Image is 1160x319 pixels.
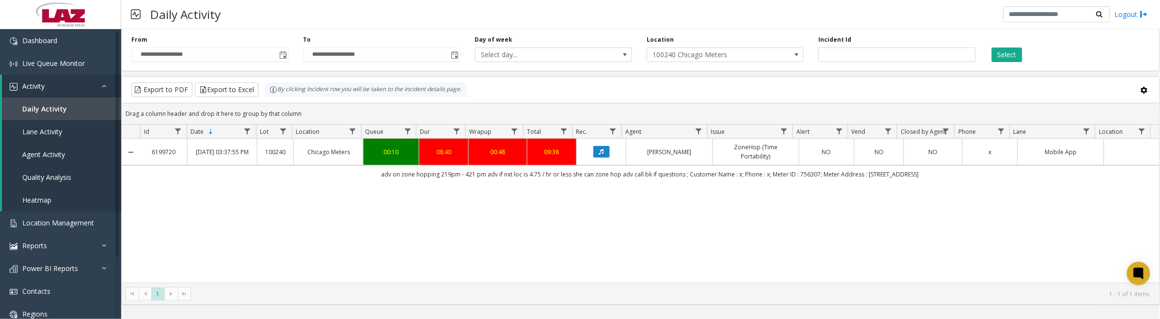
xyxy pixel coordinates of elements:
img: 'icon' [10,311,17,319]
span: Sortable [207,128,215,136]
span: Agent Activity [22,150,65,159]
a: 00:10 [369,147,413,157]
img: 'icon' [10,220,17,227]
a: Closed by Agent Filter Menu [939,125,953,138]
a: NO [910,147,956,157]
div: By clicking Incident row you will be taken to the incident details page. [265,82,466,97]
a: x [969,147,1012,157]
a: 6199720 [146,147,181,157]
span: Location [1099,128,1123,136]
label: Day of week [475,35,513,44]
span: Id [144,128,149,136]
span: Daily Activity [22,104,67,113]
span: Queue [365,128,383,136]
a: Quality Analysis [2,166,121,189]
img: 'icon' [10,288,17,296]
span: NO [874,148,884,156]
a: 08:40 [425,147,462,157]
a: Lot Filter Menu [277,125,290,138]
a: NO [805,147,848,157]
span: Total [527,128,541,136]
span: Reports [22,241,47,250]
label: From [131,35,147,44]
a: Heatmap [2,189,121,211]
span: Power BI Reports [22,264,78,273]
span: Select day... [476,48,601,62]
a: NO [860,147,898,157]
span: Quality Analysis [22,173,71,182]
span: Date [191,128,204,136]
a: Issue Filter Menu [778,125,791,138]
a: Lane Filter Menu [1080,125,1093,138]
a: Vend Filter Menu [882,125,895,138]
a: Agent Filter Menu [692,125,705,138]
label: Incident Id [818,35,851,44]
span: Agent [625,128,641,136]
img: 'icon' [10,60,17,68]
a: 00:48 [475,147,521,157]
a: 09:38 [533,147,571,157]
span: Issue [711,128,725,136]
span: Page 1 [151,287,164,301]
span: Phone [959,128,976,136]
div: Drag a column header and drop it here to group by that column [122,105,1160,122]
div: Data table [122,125,1160,283]
label: To [303,35,311,44]
a: Dur Filter Menu [450,125,463,138]
span: Toggle popup [449,48,460,62]
h3: Daily Activity [145,2,225,26]
img: 'icon' [10,265,17,273]
img: pageIcon [131,2,141,26]
td: adv on zone hopping 219pm - 421 pm adv if nxt loc is 4.75 / hr or less she can zone hop adv call ... [141,165,1160,183]
span: Vend [852,128,866,136]
a: Alert Filter Menu [833,125,846,138]
a: Queue Filter Menu [401,125,414,138]
img: 'icon' [10,83,17,91]
a: [PERSON_NAME] [632,147,706,157]
img: 'icon' [10,242,17,250]
a: Chicago Meters [300,147,357,157]
a: ZoneHop (Time Portability) [719,143,793,161]
span: 100240 Chicago Meters [647,48,772,62]
span: Toggle popup [277,48,288,62]
span: Lane Activity [22,127,62,136]
a: Id Filter Menu [172,125,185,138]
a: Lane Activity [2,120,121,143]
label: Location [647,35,674,44]
button: Select [992,48,1022,62]
a: Agent Activity [2,143,121,166]
a: Location Filter Menu [346,125,359,138]
img: infoIcon.svg [270,86,277,94]
a: Rec. Filter Menu [606,125,620,138]
span: Wrapup [469,128,492,136]
span: Contacts [22,287,50,296]
span: Location Management [22,218,94,227]
span: Alert [797,128,810,136]
a: Activity [2,75,121,97]
img: logout [1140,9,1148,19]
span: Heatmap [22,195,51,205]
span: Dur [420,128,430,136]
a: Phone Filter Menu [995,125,1008,138]
a: [DATE] 03:37:55 PM [193,147,251,157]
span: Rec. [576,128,588,136]
a: Date Filter Menu [241,125,254,138]
img: 'icon' [10,37,17,45]
span: Location [296,128,319,136]
a: Mobile App [1024,147,1098,157]
span: Closed by Agent [901,128,946,136]
span: Lot [260,128,269,136]
button: Export to Excel [195,82,258,97]
a: Location Filter Menu [1135,125,1148,138]
a: Logout [1115,9,1148,19]
span: Dashboard [22,36,57,45]
a: Daily Activity [2,97,121,120]
a: Total Filter Menu [557,125,571,138]
a: 100240 [263,147,287,157]
span: Activity [22,81,45,91]
span: Regions [22,309,48,319]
